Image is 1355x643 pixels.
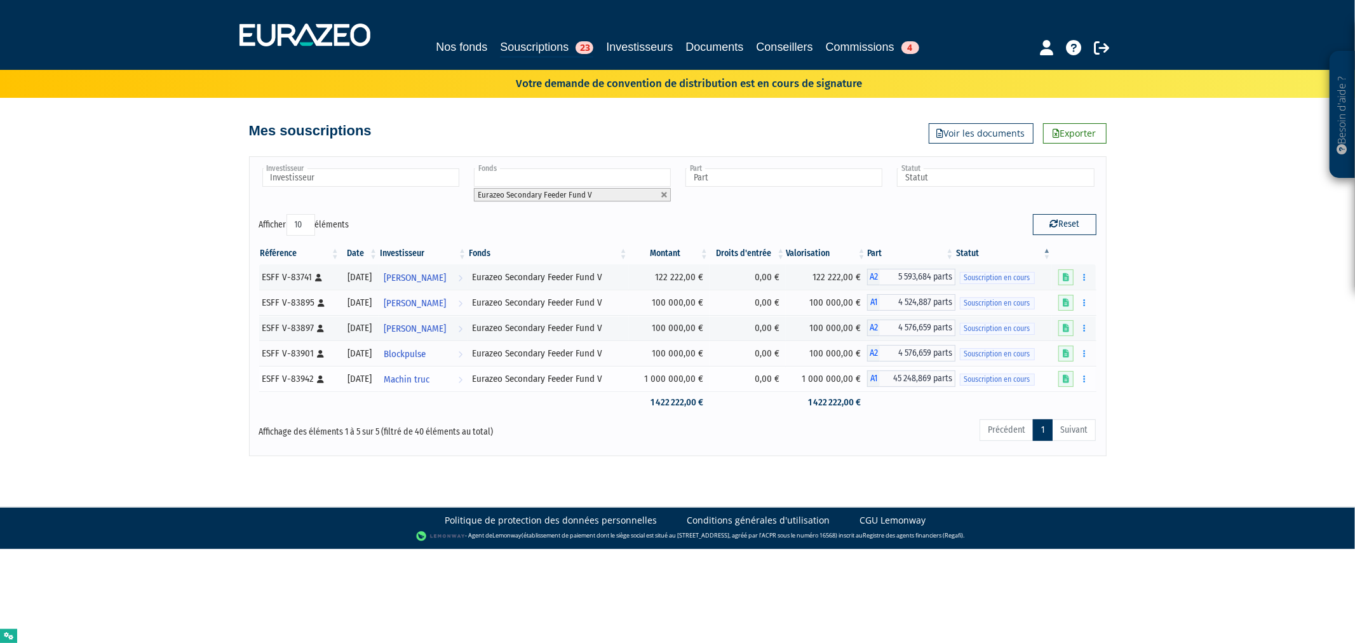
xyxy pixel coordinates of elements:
a: Voir les documents [929,123,1034,144]
td: 100 000,00 € [629,315,710,341]
div: A2 - Eurazeo Secondary Feeder Fund V [867,269,955,285]
div: ESFF V-83901 [262,347,336,360]
div: Eurazeo Secondary Feeder Fund V [472,347,624,360]
i: [Français] Personne physique [318,325,325,332]
div: A2 - Eurazeo Secondary Feeder Fund V [867,345,955,362]
a: Documents [686,38,744,56]
a: Commissions4 [826,38,919,56]
h4: Mes souscriptions [249,123,372,139]
span: [PERSON_NAME] [384,292,446,315]
label: Afficher éléments [259,214,349,236]
td: 100 000,00 € [786,315,866,341]
div: [DATE] [345,372,374,386]
td: 1 000 000,00 € [629,366,710,391]
th: Statut : activer pour trier la colonne par ordre d&eacute;croissant [955,243,1053,264]
td: 122 222,00 € [786,264,866,290]
td: 100 000,00 € [786,341,866,366]
td: 1 422 222,00 € [786,391,866,414]
div: Eurazeo Secondary Feeder Fund V [472,296,624,309]
a: Lemonway [492,531,522,539]
span: A2 [867,320,880,336]
span: [PERSON_NAME] [384,317,446,341]
p: Besoin d'aide ? [1335,58,1350,172]
span: Blockpulse [384,342,426,366]
span: A1 [867,370,880,387]
a: Conditions générales d'utilisation [687,514,830,527]
span: Souscription en cours [960,374,1035,386]
div: ESFF V-83897 [262,321,336,335]
td: 0,00 € [710,315,786,341]
span: Eurazeo Secondary Feeder Fund V [478,190,592,200]
div: Eurazeo Secondary Feeder Fund V [472,271,624,284]
td: 1 000 000,00 € [786,366,866,391]
div: Eurazeo Secondary Feeder Fund V [472,321,624,335]
a: [PERSON_NAME] [379,315,468,341]
td: 100 000,00 € [786,290,866,315]
td: 0,00 € [710,290,786,315]
span: A2 [867,345,880,362]
i: Voir l'investisseur [458,266,462,290]
span: A2 [867,269,880,285]
th: Référence : activer pour trier la colonne par ordre croissant [259,243,340,264]
div: A1 - Eurazeo Secondary Feeder Fund V [867,370,955,387]
div: [DATE] [345,347,374,360]
a: Souscriptions23 [500,38,593,58]
td: 0,00 € [710,264,786,290]
td: 0,00 € [710,341,786,366]
a: Politique de protection des données personnelles [445,514,657,527]
p: Votre demande de convention de distribution est en cours de signature [479,73,862,91]
div: [DATE] [345,321,374,335]
i: Voir l'investisseur [458,292,462,315]
div: A2 - Eurazeo Secondary Feeder Fund V [867,320,955,336]
span: Souscription en cours [960,272,1035,284]
select: Afficheréléments [287,214,315,236]
i: [Français] Personne physique [318,350,325,358]
span: 45 248,869 parts [880,370,955,387]
div: ESFF V-83895 [262,296,336,309]
span: 4 524,887 parts [880,294,955,311]
span: Souscription en cours [960,323,1035,335]
th: Montant: activer pour trier la colonne par ordre croissant [629,243,710,264]
a: Exporter [1043,123,1107,144]
div: ESFF V-83741 [262,271,336,284]
div: Affichage des éléments 1 à 5 sur 5 (filtré de 40 éléments au total) [259,418,597,438]
img: 1732889491-logotype_eurazeo_blanc_rvb.png [239,24,370,46]
td: 1 422 222,00 € [629,391,710,414]
div: Eurazeo Secondary Feeder Fund V [472,372,624,386]
span: 4 576,659 parts [880,320,955,336]
span: A1 [867,294,880,311]
td: 122 222,00 € [629,264,710,290]
th: Fonds: activer pour trier la colonne par ordre croissant [468,243,629,264]
a: [PERSON_NAME] [379,264,468,290]
a: CGU Lemonway [860,514,926,527]
a: Nos fonds [436,38,487,56]
i: Voir l'investisseur [458,342,462,366]
div: [DATE] [345,296,374,309]
td: 100 000,00 € [629,341,710,366]
i: [Français] Personne physique [318,376,325,383]
span: [PERSON_NAME] [384,266,446,290]
a: Registre des agents financiers (Regafi) [863,531,963,539]
i: Voir l'investisseur [458,317,462,341]
div: ESFF V-83942 [262,372,336,386]
a: Investisseurs [606,38,673,56]
a: Blockpulse [379,341,468,366]
a: Machin truc [379,366,468,391]
td: 100 000,00 € [629,290,710,315]
span: Souscription en cours [960,297,1035,309]
span: 4 576,659 parts [880,345,955,362]
th: Valorisation: activer pour trier la colonne par ordre croissant [786,243,866,264]
th: Droits d'entrée: activer pour trier la colonne par ordre croissant [710,243,786,264]
th: Investisseur: activer pour trier la colonne par ordre croissant [379,243,468,264]
div: - Agent de (établissement de paiement dont le siège social est situé au [STREET_ADDRESS], agréé p... [13,530,1342,543]
th: Part: activer pour trier la colonne par ordre croissant [867,243,955,264]
span: 4 [901,41,919,54]
i: Voir l'investisseur [458,368,462,391]
span: Souscription en cours [960,348,1035,360]
td: 0,00 € [710,366,786,391]
span: Machin truc [384,368,429,391]
i: [Français] Personne physique [316,274,323,281]
span: 5 593,684 parts [880,269,955,285]
span: 23 [576,41,593,54]
div: A1 - Eurazeo Secondary Feeder Fund V [867,294,955,311]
